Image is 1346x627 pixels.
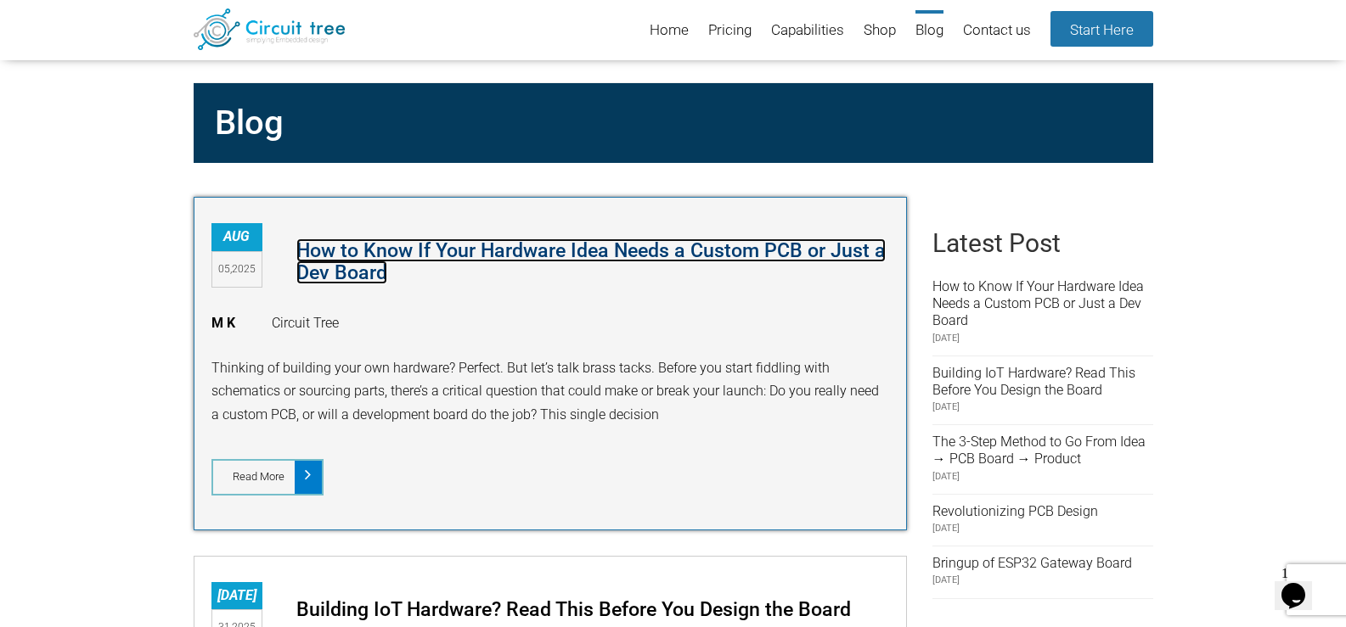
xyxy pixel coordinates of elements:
span: M K [211,315,252,331]
div: [DATE] [211,582,262,610]
a: Circuit Tree [272,315,339,331]
a: Bringup of ESP32 Gateway Board [932,555,1132,571]
span: [DATE] [932,520,1153,537]
div: 05, [211,251,262,288]
a: Home [650,10,689,52]
a: Pricing [708,10,752,52]
a: Shop [864,10,896,52]
a: Building IoT Hardware? Read This Before You Design the Board [932,365,1135,398]
iframe: chat widget [1275,559,1329,610]
a: Start Here [1050,11,1153,47]
a: Revolutionizing PCB Design [932,503,1098,519]
a: How to Know If Your Hardware Idea Needs a Custom PCB or Just a Dev Board [296,238,886,284]
img: Circuit Tree [194,8,346,50]
p: Thinking of building your own hardware? Perfect. But let’s talk brass tacks. Before you start fid... [211,356,889,426]
span: [DATE] [932,330,1153,347]
span: [DATE] [932,468,1153,485]
h2: Blog [206,96,1140,150]
a: Read More [211,459,324,495]
div: Aug [211,223,262,251]
a: How to Know If Your Hardware Idea Needs a Custom PCB or Just a Dev Board [932,278,1144,328]
h3: Latest Post [932,228,1153,258]
span: [DATE] [932,399,1153,416]
span: 2025 [232,263,256,275]
a: The 3-Step Method to Go From Idea → PCB Board → Product [932,434,1146,467]
span: [DATE] [932,572,1153,589]
a: Contact us [963,10,1031,52]
a: Blog [915,10,943,52]
a: Capabilities [771,10,844,52]
a: Building IoT Hardware? Read This Before You Design the Board [296,597,851,621]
